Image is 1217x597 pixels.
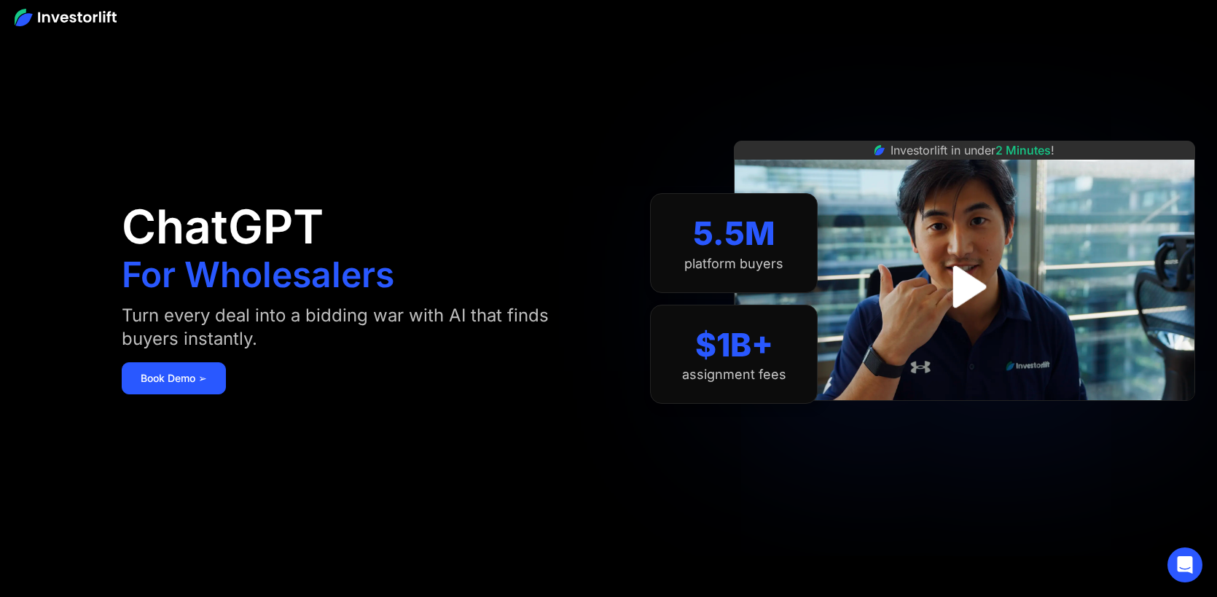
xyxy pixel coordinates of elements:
[122,362,226,394] a: Book Demo ➢
[122,257,394,292] h1: For Wholesalers
[693,214,775,253] div: 5.5M
[695,326,773,364] div: $1B+
[1167,547,1202,582] div: Open Intercom Messenger
[684,256,783,272] div: platform buyers
[932,254,997,319] a: open lightbox
[682,367,786,383] div: assignment fees
[122,203,324,250] h1: ChatGPT
[856,408,1074,426] iframe: Customer reviews powered by Trustpilot
[891,141,1054,159] div: Investorlift in under !
[995,143,1051,157] span: 2 Minutes
[122,304,570,351] div: Turn every deal into a bidding war with AI that finds buyers instantly.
